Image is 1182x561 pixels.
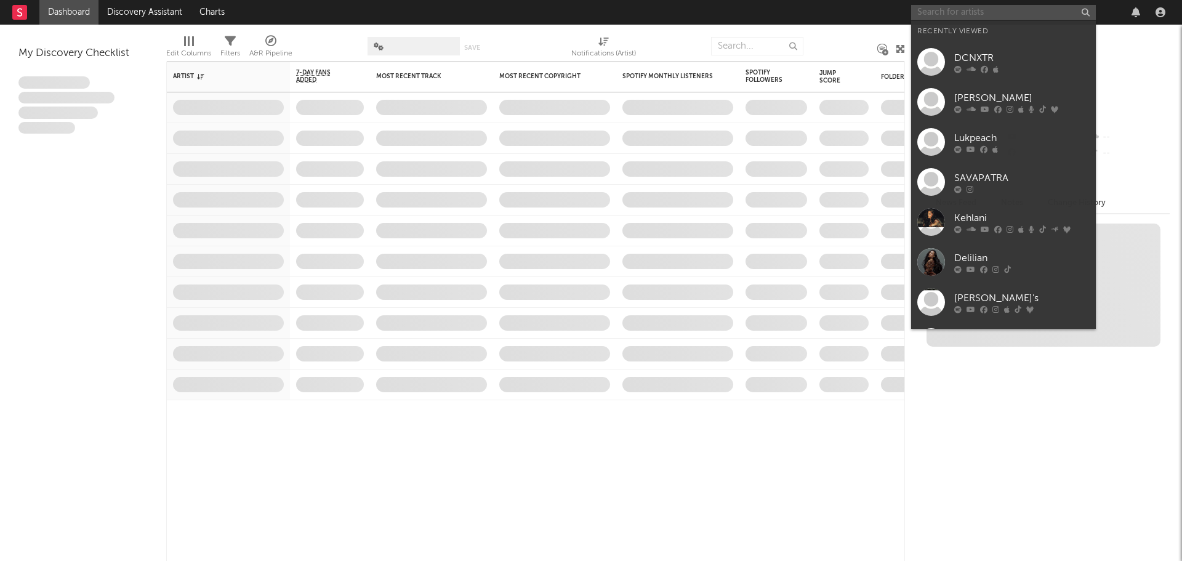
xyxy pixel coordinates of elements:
[911,82,1096,122] a: [PERSON_NAME]
[881,73,973,81] div: Folders
[911,202,1096,242] a: Kehlani
[18,76,90,89] span: Lorem ipsum dolor
[911,242,1096,282] a: Delilian
[464,44,480,51] button: Save
[954,291,1090,305] div: [PERSON_NAME]'s
[911,282,1096,322] a: [PERSON_NAME]'s
[1088,145,1170,161] div: --
[954,91,1090,105] div: [PERSON_NAME]
[711,37,803,55] input: Search...
[911,122,1096,162] a: Lukpeach
[173,73,265,80] div: Artist
[954,171,1090,185] div: SAVAPATRA
[911,322,1096,362] a: Hunsick
[911,162,1096,202] a: SAVAPATRA
[166,31,211,67] div: Edit Columns
[1088,129,1170,145] div: --
[18,92,115,104] span: Integer aliquet in purus et
[376,73,468,80] div: Most Recent Track
[220,46,240,61] div: Filters
[954,211,1090,225] div: Kehlani
[18,122,75,134] span: Aliquam viverra
[249,31,292,67] div: A&R Pipeline
[220,31,240,67] div: Filters
[954,251,1090,265] div: Delilian
[954,50,1090,65] div: DCNXTR
[911,5,1096,20] input: Search for artists
[499,73,592,80] div: Most Recent Copyright
[746,69,789,84] div: Spotify Followers
[571,46,636,61] div: Notifications (Artist)
[166,46,211,61] div: Edit Columns
[954,131,1090,145] div: Lukpeach
[296,69,345,84] span: 7-Day Fans Added
[819,70,850,84] div: Jump Score
[917,24,1090,39] div: Recently Viewed
[249,46,292,61] div: A&R Pipeline
[18,107,98,119] span: Praesent ac interdum
[622,73,715,80] div: Spotify Monthly Listeners
[571,31,636,67] div: Notifications (Artist)
[18,46,148,61] div: My Discovery Checklist
[911,42,1096,82] a: DCNXTR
